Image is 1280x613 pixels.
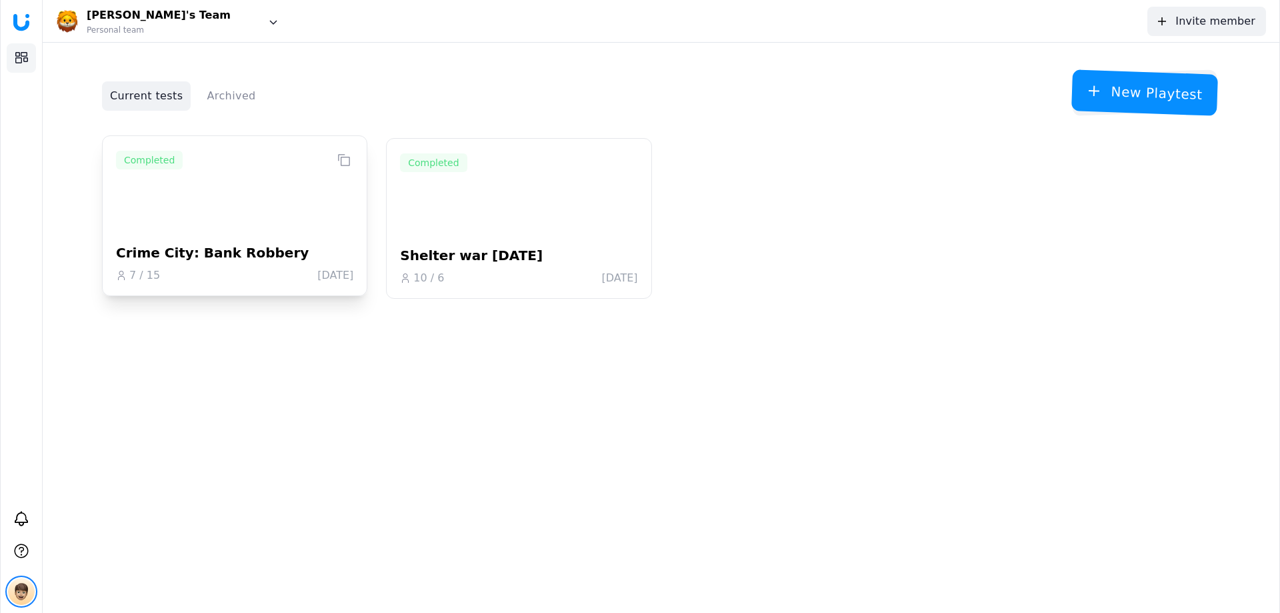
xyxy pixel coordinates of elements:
[1072,72,1220,113] a: New Playtest
[5,576,37,608] a: Nikita Ibragimov
[8,578,35,605] img: Nikita Ibragimov
[87,25,231,35] span: Personal team
[199,81,263,111] div: Archived
[1147,7,1266,36] button: Invite member
[1175,13,1255,29] span: Invite member
[116,175,353,262] a: Crime City: Bank Robbery
[413,270,444,286] span: 10 / 6
[116,151,183,169] span: Completed
[400,246,637,265] h4: Shelter war [DATE]
[102,81,191,111] div: Current tests
[116,243,353,262] h4: Crime City: Bank Robbery
[87,7,231,23] span: [PERSON_NAME]'s Team
[1111,83,1203,105] span: New Playtest
[601,270,637,286] div: [DATE]
[56,10,79,33] img: team-icon-1.png
[400,177,637,265] a: Shelter war [DATE]
[317,267,353,283] div: [DATE]
[129,267,160,283] span: 7 / 15
[400,153,467,172] span: Completed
